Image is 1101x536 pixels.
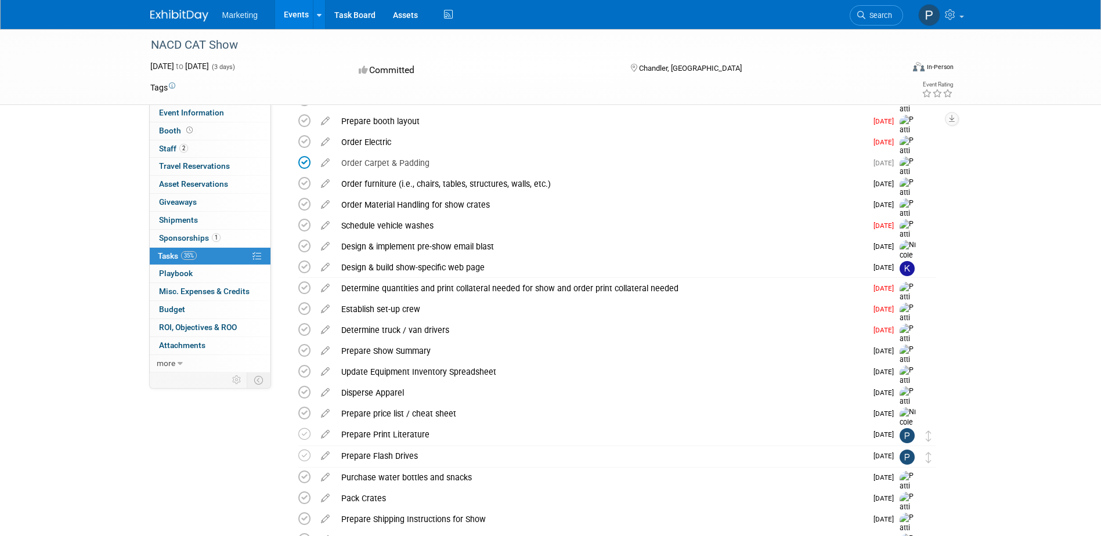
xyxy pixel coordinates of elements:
a: edit [315,367,335,377]
img: Patti Baxter [900,198,917,240]
div: Prepare Flash Drives [335,446,867,466]
div: Purchase water bottles and snacks [335,468,867,487]
div: Order Material Handling for show crates [335,195,867,215]
i: Move task [926,452,932,463]
span: [DATE] [873,138,900,146]
span: to [174,61,185,71]
img: ExhibitDay [150,10,208,21]
a: Tasks35% [150,248,270,265]
img: Patti Baxter [900,365,917,407]
img: Paige Behrendt [900,428,915,443]
span: 2 [179,144,188,153]
span: [DATE] [873,389,900,397]
div: Prepare Show Summary [335,341,867,361]
div: Prepare Shipping Instructions for Show [335,509,867,529]
a: edit [315,304,335,314]
a: edit [315,179,335,189]
div: Order furniture (i.e., chairs, tables, structures, walls, etc.) [335,174,867,194]
div: Design & implement pre-show email blast [335,237,867,256]
span: Tasks [158,251,197,260]
td: Personalize Event Tab Strip [227,372,247,387]
a: edit [315,137,335,147]
a: Booth [150,122,270,140]
img: Nicole Lubarski [900,240,917,281]
a: edit [315,514,335,524]
img: Patti Baxter [900,136,917,177]
a: Event Information [150,104,270,122]
img: Patti Baxter [900,471,917,512]
span: [DATE] [873,452,900,460]
a: ROI, Objectives & ROO [150,319,270,336]
span: 35% [181,251,197,260]
span: [DATE] [873,347,900,355]
a: edit [315,200,335,210]
span: ROI, Objectives & ROO [159,323,237,332]
span: [DATE] [873,494,900,502]
span: [DATE] [873,326,900,334]
span: [DATE] [DATE] [150,61,209,71]
img: Patti Baxter [900,492,917,533]
div: Update Equipment Inventory Spreadsheet [335,362,867,382]
a: Sponsorships1 [150,230,270,247]
a: Misc. Expenses & Credits [150,283,270,300]
div: Determine truck / van drivers [335,320,867,340]
div: Order Carpet & Padding [335,153,867,173]
a: edit [315,262,335,273]
span: Booth [159,126,195,135]
span: Marketing [222,10,258,20]
a: Giveaways [150,194,270,211]
span: [DATE] [873,222,900,230]
a: edit [315,472,335,483]
span: 1 [212,233,221,242]
span: Budget [159,305,185,314]
img: Paige Behrendt [900,450,915,465]
td: Toggle Event Tabs [247,372,270,387]
div: Prepare price list / cheat sheet [335,404,867,423]
span: more [157,358,175,368]
td: Tags [150,82,175,93]
span: [DATE] [873,242,900,251]
img: Patti Baxter [900,115,917,156]
div: NACD CAT Show [147,35,886,56]
div: Design & build show-specific web page [335,258,867,277]
a: Playbook [150,265,270,283]
img: Patti Baxter [900,303,917,344]
i: Move task [926,430,932,441]
span: Sponsorships [159,233,221,242]
span: [DATE] [873,430,900,439]
div: Schedule vehicle washes [335,216,867,236]
a: edit [315,283,335,294]
a: edit [315,241,335,252]
img: Patti Baxter [900,386,917,428]
span: [DATE] [873,117,900,125]
a: edit [315,158,335,168]
div: Establish set-up crew [335,299,867,319]
span: [DATE] [873,201,900,209]
a: edit [315,408,335,419]
span: [DATE] [873,515,900,523]
span: Event Information [159,108,224,117]
span: [DATE] [873,159,900,167]
div: Prepare Print Literature [335,425,867,444]
img: Patti Baxter [900,219,917,260]
div: Determine quantities and print collateral needed for show and order print collateral needed [335,278,867,298]
div: Order Electric [335,132,867,152]
a: edit [315,451,335,461]
a: edit [315,346,335,356]
span: [DATE] [873,263,900,271]
div: Prepare booth layout [335,111,867,131]
div: Event Format [835,60,954,78]
a: Asset Reservations [150,176,270,193]
a: edit [315,493,335,504]
a: edit [315,325,335,335]
a: edit [315,387,335,398]
img: Paige Behrendt [918,4,940,26]
img: Patti Baxter [900,282,917,323]
a: edit [315,429,335,440]
div: Event Rating [922,82,953,88]
a: edit [315,116,335,126]
img: Patti Baxter [900,157,917,198]
a: Travel Reservations [150,158,270,175]
span: Giveaways [159,197,197,207]
img: Format-Inperson.png [913,62,925,71]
